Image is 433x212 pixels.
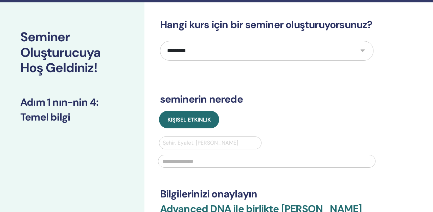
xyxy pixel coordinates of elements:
h2: Seminer Oluşturucuya Hoş Geldiniz! [20,29,124,76]
span: Kişisel Etkinlik [167,116,211,123]
button: Kişisel Etkinlik [159,111,219,128]
h3: Hangi kurs için bir seminer oluşturuyorsunuz? [160,19,373,31]
h3: Bilgilerinizi onaylayın [160,188,373,200]
h3: Adım 1 nın-nin 4 : [20,96,124,108]
h3: Temel bilgi [20,111,124,123]
h3: seminerin nerede [160,93,373,105]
